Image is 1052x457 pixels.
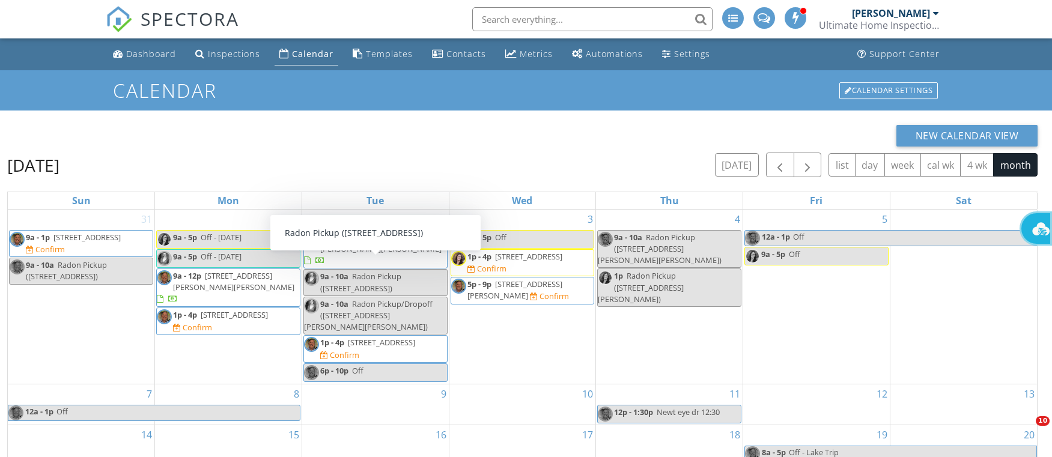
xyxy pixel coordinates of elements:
td: Go to August 31, 2025 [8,210,155,384]
td: Go to September 11, 2025 [596,384,743,425]
input: Search everything... [472,7,713,31]
a: Go to September 8, 2025 [291,384,302,404]
h2: [DATE] [7,153,59,177]
a: Automations (Advanced) [567,43,648,65]
img: newt_headshot.jpeg [157,270,172,285]
td: Go to September 6, 2025 [890,210,1037,384]
a: Calendar Settings [838,81,939,100]
img: newt_headshot.jpeg [304,232,319,247]
img: img_8969.jpg [304,298,319,313]
button: list [829,153,856,177]
span: Off [495,232,506,243]
a: Confirm [26,244,65,255]
a: Go to September 11, 2025 [727,384,743,404]
span: 12a - 1p [25,405,54,420]
a: 5p - 9p [STREET_ADDRESS][PERSON_NAME] [467,279,562,301]
button: week [884,153,921,177]
a: Go to September 1, 2025 [291,210,302,229]
a: Monday [215,192,242,209]
button: Next month [794,153,822,177]
div: Support Center [869,48,940,59]
img: img_0301.png [745,249,760,264]
a: Support Center [853,43,944,65]
td: Go to September 5, 2025 [743,210,890,384]
a: Go to September 14, 2025 [139,425,154,444]
img: newt_headshot.jpeg [10,259,25,274]
span: Radon Pickup ([STREET_ADDRESS][PERSON_NAME][PERSON_NAME]) [598,232,722,265]
span: Radon Pickup ([STREET_ADDRESS]) [320,271,401,293]
span: 9a - 2p [320,232,344,243]
a: Go to September 4, 2025 [732,210,743,229]
span: [STREET_ADDRESS][PERSON_NAME] [467,279,562,301]
a: Saturday [953,192,974,209]
a: Go to September 15, 2025 [286,425,302,444]
td: Go to September 9, 2025 [302,384,449,425]
div: Automations [586,48,643,59]
div: Confirm [330,350,359,360]
a: Go to September 3, 2025 [585,210,595,229]
span: [STREET_ADDRESS][PERSON_NAME][PERSON_NAME] [173,270,294,292]
span: 12a - 1p [761,231,791,246]
img: newt_headshot.jpeg [8,405,23,420]
span: Off [352,365,363,376]
span: Newt eye dr 12:30 [657,407,720,417]
span: 9a - 10a [320,298,348,309]
span: [STREET_ADDRESS] [201,309,268,320]
td: Go to September 2, 2025 [302,210,449,384]
button: day [855,153,885,177]
a: Confirm [467,263,506,274]
span: Off [793,231,804,242]
span: 1p - 4p [320,337,344,348]
a: Go to September 10, 2025 [580,384,595,404]
td: Go to September 4, 2025 [596,210,743,384]
img: newt_headshot.jpeg [451,279,466,294]
div: Dashboard [126,48,176,59]
img: newt_headshot.jpeg [10,232,25,247]
div: Settings [674,48,710,59]
td: Go to September 12, 2025 [743,384,890,425]
td: Go to September 8, 2025 [155,384,302,425]
span: 9a - 10a [614,232,642,243]
a: 1p - 4p [STREET_ADDRESS] [173,309,268,320]
a: 5p - 9p [STREET_ADDRESS][PERSON_NAME] Confirm [451,277,595,304]
button: [DATE] [715,153,759,177]
a: Go to September 12, 2025 [874,384,890,404]
div: Confirm [477,264,506,273]
img: img_0301.png [451,251,466,266]
span: Off [56,406,68,417]
img: img_0301.png [451,232,466,247]
a: Confirm [530,291,569,302]
span: [STREET_ADDRESS] [53,232,121,243]
span: 12p - 1:30p [614,407,653,417]
img: img_0301.png [157,232,172,247]
div: Contacts [446,48,486,59]
a: Settings [657,43,715,65]
img: The Best Home Inspection Software - Spectora [106,6,132,32]
button: cal wk [920,153,961,177]
span: [STREET_ADDRESS] [348,337,415,348]
a: Go to September 5, 2025 [880,210,890,229]
a: Go to September 13, 2025 [1021,384,1037,404]
a: 1p - 4p [STREET_ADDRESS] Confirm [303,335,448,362]
button: New Calendar View [896,125,1038,147]
span: Radon Pickup/Dropoff ([STREET_ADDRESS][PERSON_NAME][PERSON_NAME]) [304,298,433,332]
a: Go to September 9, 2025 [439,384,449,404]
a: 1p - 4p [STREET_ADDRESS] [467,251,562,262]
a: Go to September 17, 2025 [580,425,595,444]
a: Inspections [190,43,265,65]
img: newt_headshot.jpeg [745,231,760,246]
a: 9a - 1p [STREET_ADDRESS] Confirm [9,230,153,257]
a: Dashboard [108,43,181,65]
a: 9a - 2p [STREET_ADDRESS][PERSON_NAME][PERSON_NAME] [304,232,442,265]
a: Go to September 18, 2025 [727,425,743,444]
button: Previous month [766,153,794,177]
a: 9a - 2p [STREET_ADDRESS][PERSON_NAME][PERSON_NAME] [303,230,448,269]
span: 5p - 9p [467,279,491,289]
div: Calendar [292,48,333,59]
a: Calendar [275,43,338,65]
h1: Calendar [113,80,939,101]
span: 9a - 1p [26,232,50,243]
span: 9a - 10a [320,271,348,282]
span: 9a - 5p [173,232,197,243]
td: Go to September 13, 2025 [890,384,1037,425]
